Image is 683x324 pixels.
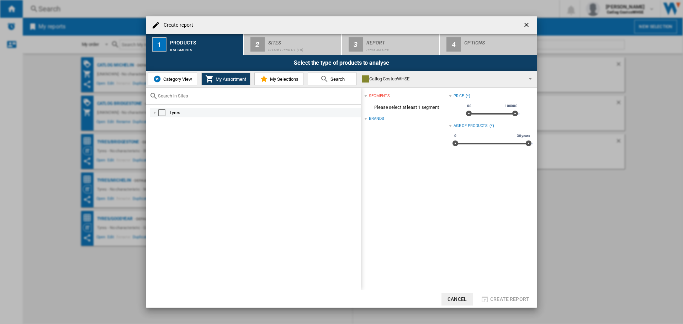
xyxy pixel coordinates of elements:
[366,44,436,52] div: Price Matrix
[441,293,473,306] button: Cancel
[162,76,192,82] span: Category View
[490,296,529,302] span: Create report
[440,34,537,55] button: 4 Options
[152,37,166,52] div: 1
[214,76,246,82] span: My Assortment
[268,76,298,82] span: My Selections
[158,93,357,99] input: Search in Sites
[516,133,531,139] span: 30 years
[349,37,363,52] div: 3
[201,73,250,85] button: My Assortment
[364,101,449,114] span: Please select at least 1 segment
[244,34,342,55] button: 2 Sites Default profile (10)
[369,93,390,99] div: segments
[148,73,197,85] button: Category View
[504,103,518,109] span: 10000£
[146,34,244,55] button: 1 Products 0 segments
[250,37,265,52] div: 2
[160,22,193,29] h4: Create report
[478,293,531,306] button: Create report
[308,73,357,85] button: Search
[454,123,488,129] div: Age of products
[170,44,240,52] div: 0 segments
[342,34,440,55] button: 3 Report Price Matrix
[453,133,457,139] span: 0
[146,55,537,71] div: Select the type of products to analyse
[158,109,169,116] md-checkbox: Select
[268,37,338,44] div: Sites
[520,18,534,32] button: getI18NText('BUTTONS.CLOSE_DIALOG')
[268,44,338,52] div: Default profile (10)
[362,74,523,84] div: Catlog CostcoWHSE
[254,73,303,85] button: My Selections
[170,37,240,44] div: Products
[466,103,472,109] span: 0£
[446,37,461,52] div: 4
[153,75,162,83] img: wiser-icon-blue.png
[454,93,464,99] div: Price
[523,21,531,30] ng-md-icon: getI18NText('BUTTONS.CLOSE_DIALOG')
[329,76,345,82] span: Search
[169,109,360,116] div: Tyres
[369,116,384,122] div: Brands
[464,37,534,44] div: Options
[366,37,436,44] div: Report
